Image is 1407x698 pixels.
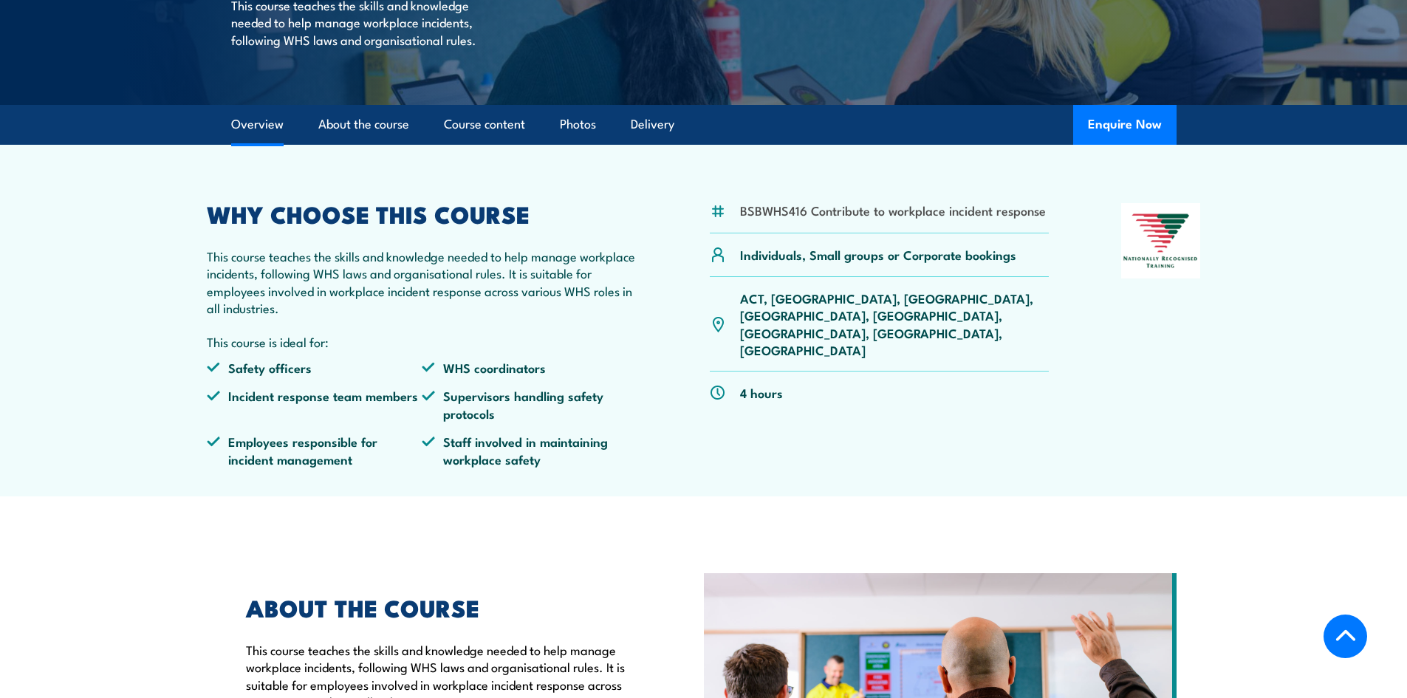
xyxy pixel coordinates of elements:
[318,105,409,144] a: About the course
[740,202,1046,219] li: BSBWHS416 Contribute to workplace incident response
[422,359,637,376] li: WHS coordinators
[231,105,284,144] a: Overview
[207,433,422,468] li: Employees responsible for incident management
[740,246,1016,263] p: Individuals, Small groups or Corporate bookings
[246,597,636,617] h2: ABOUT THE COURSE
[207,247,638,317] p: This course teaches the skills and knowledge needed to help manage workplace incidents, following...
[207,333,638,350] p: This course is ideal for:
[631,105,674,144] a: Delivery
[1121,203,1201,278] img: Nationally Recognised Training logo.
[207,359,422,376] li: Safety officers
[740,290,1050,359] p: ACT, [GEOGRAPHIC_DATA], [GEOGRAPHIC_DATA], [GEOGRAPHIC_DATA], [GEOGRAPHIC_DATA], [GEOGRAPHIC_DATA...
[560,105,596,144] a: Photos
[1073,105,1177,145] button: Enquire Now
[422,433,637,468] li: Staff involved in maintaining workplace safety
[422,387,637,422] li: Supervisors handling safety protocols
[444,105,525,144] a: Course content
[207,203,638,224] h2: WHY CHOOSE THIS COURSE
[740,384,783,401] p: 4 hours
[207,387,422,422] li: Incident response team members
